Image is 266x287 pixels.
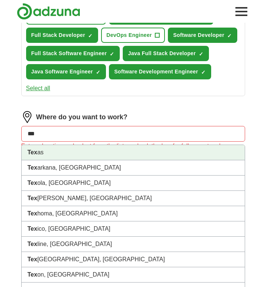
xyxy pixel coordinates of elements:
[28,225,37,232] strong: Tex
[26,46,120,61] button: Full Stack Software Engineer✓
[28,164,37,171] strong: Tex
[22,237,245,252] li: line, [GEOGRAPHIC_DATA]
[31,31,85,39] span: Full Stack Developer
[31,50,107,57] span: Full Stack Software Engineer
[28,149,37,155] strong: Tex
[28,241,37,247] strong: Tex
[123,46,209,61] button: Java Full Stack Developer✓
[201,69,206,75] span: ✓
[96,69,100,75] span: ✓
[22,206,245,221] li: homa, [GEOGRAPHIC_DATA]
[36,112,128,122] label: Where do you want to work?
[128,50,196,57] span: Java Full Stack Developer
[22,176,245,191] li: ola, [GEOGRAPHIC_DATA]
[227,33,232,39] span: ✓
[21,142,245,151] div: Enter a location and select from the list, or check the box for fully remote roles
[106,31,152,39] span: DevOps Engineer
[22,221,245,237] li: ico, [GEOGRAPHIC_DATA]
[22,252,245,267] li: [GEOGRAPHIC_DATA], [GEOGRAPHIC_DATA]
[26,84,50,93] button: Select all
[28,195,37,201] strong: Tex
[22,191,245,206] li: [PERSON_NAME], [GEOGRAPHIC_DATA]
[28,271,37,278] strong: Tex
[22,267,245,283] li: on, [GEOGRAPHIC_DATA]
[26,28,98,43] button: Full Stack Developer✓
[22,145,245,160] li: as
[168,28,237,43] button: Software Developer✓
[17,3,80,20] img: Adzuna logo
[31,68,93,76] span: Java Software Engineer
[233,3,250,20] button: Toggle main navigation menu
[101,28,165,43] button: DevOps Engineer
[21,111,33,123] img: location.png
[22,160,245,176] li: arkana, [GEOGRAPHIC_DATA]
[109,64,211,79] button: Software Development Engineer✓
[173,31,224,39] span: Software Developer
[28,256,37,262] strong: Tex
[26,64,106,79] button: Java Software Engineer✓
[114,68,198,76] span: Software Development Engineer
[88,33,93,39] span: ✓
[28,180,37,186] strong: Tex
[110,51,114,57] span: ✓
[199,51,203,57] span: ✓
[28,210,37,217] strong: Tex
